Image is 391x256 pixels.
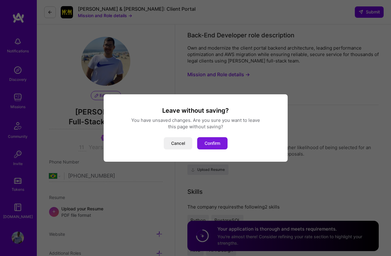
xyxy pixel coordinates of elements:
[164,137,192,149] button: Cancel
[197,137,228,149] button: Confirm
[111,123,280,130] div: this page without saving?
[104,94,288,162] div: modal
[111,107,280,115] h3: Leave without saving?
[111,117,280,123] div: You have unsaved changes. Are you sure you want to leave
